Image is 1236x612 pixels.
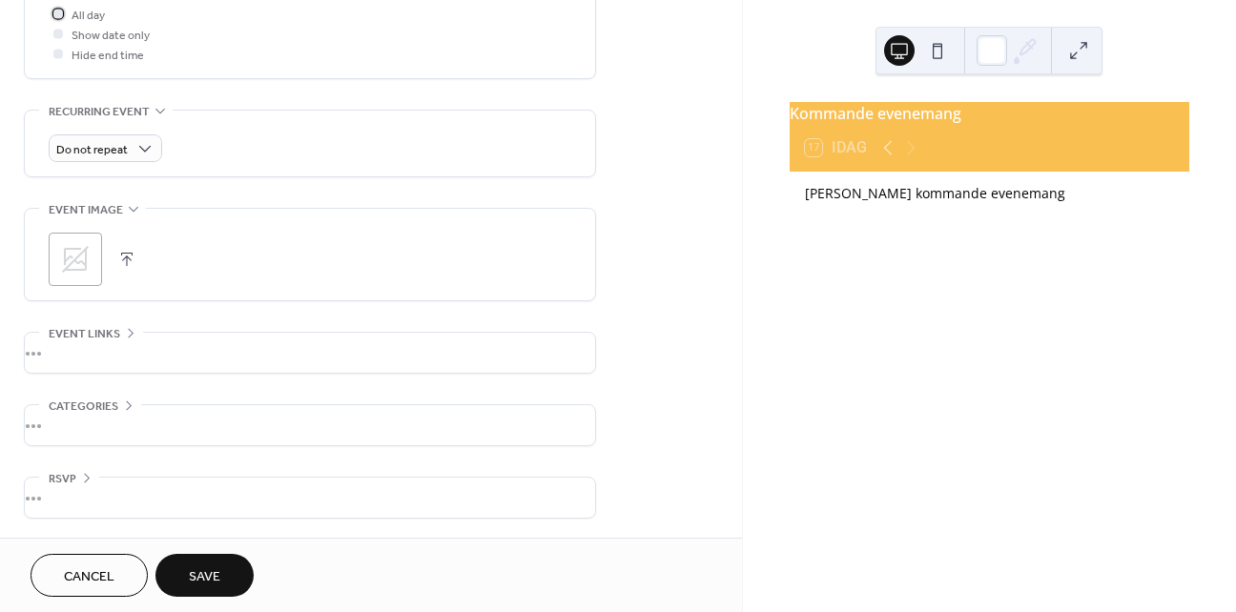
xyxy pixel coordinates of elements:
[72,26,150,46] span: Show date only
[25,478,595,518] div: •••
[805,183,1174,203] div: [PERSON_NAME] kommande evenemang
[72,6,105,26] span: All day
[25,405,595,445] div: •••
[189,567,220,587] span: Save
[49,233,102,286] div: ;
[155,554,254,597] button: Save
[56,139,128,161] span: Do not repeat
[790,102,1189,125] div: Kommande evenemang
[72,46,144,66] span: Hide end time
[64,567,114,587] span: Cancel
[25,333,595,373] div: •••
[49,397,118,417] span: Categories
[49,102,150,122] span: Recurring event
[49,469,76,489] span: RSVP
[49,324,120,344] span: Event links
[49,200,123,220] span: Event image
[31,554,148,597] button: Cancel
